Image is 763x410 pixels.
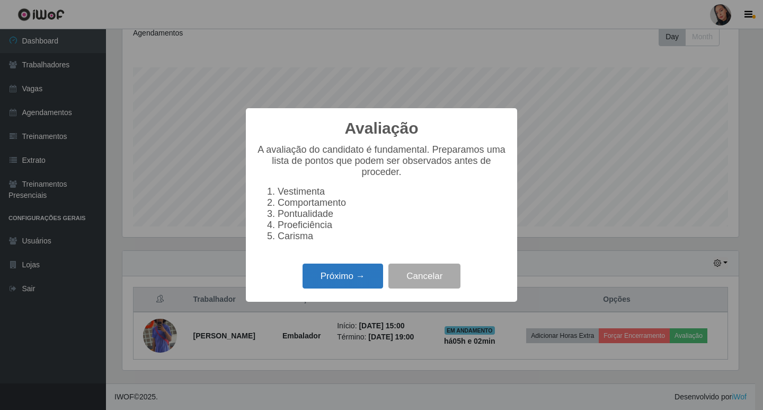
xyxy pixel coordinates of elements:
[303,264,383,289] button: Próximo →
[278,208,507,220] li: Pontualidade
[256,144,507,178] p: A avaliação do candidato é fundamental. Preparamos uma lista de pontos que podem ser observados a...
[278,197,507,208] li: Comportamento
[278,220,507,231] li: Proeficiência
[278,186,507,197] li: Vestimenta
[388,264,460,289] button: Cancelar
[278,231,507,242] li: Carisma
[345,119,419,138] h2: Avaliação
